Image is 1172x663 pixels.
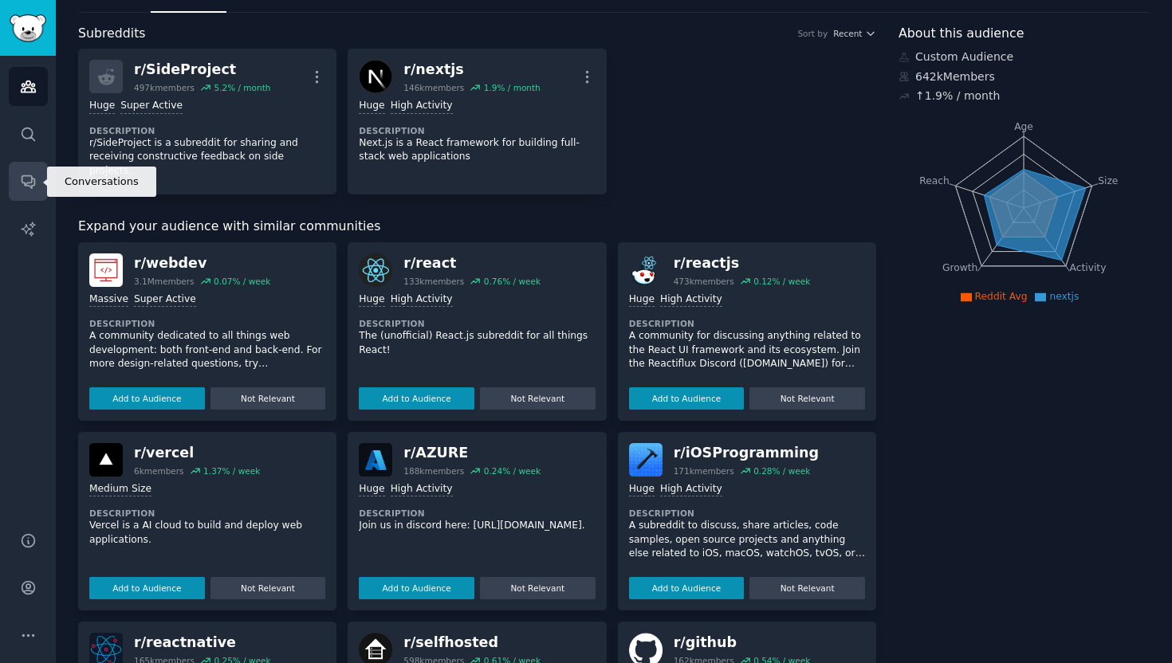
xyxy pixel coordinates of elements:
span: Subreddits [78,24,146,44]
p: r/SideProject is a subreddit for sharing and receiving constructive feedback on side projects. [89,136,325,178]
dt: Description [359,125,595,136]
div: r/ SideProject [134,60,270,80]
dt: Description [89,508,325,519]
div: 1.37 % / week [203,465,260,477]
tspan: Activity [1070,262,1107,273]
div: High Activity [391,482,453,497]
div: 3.1M members [134,276,195,287]
p: Vercel is a AI cloud to build and deploy web applications. [89,519,325,547]
button: Not Relevant [210,577,326,599]
div: 473k members [674,276,734,287]
span: Recent [833,28,862,39]
p: Next.js is a React framework for building full-stack web applications [359,136,595,164]
div: 171k members [674,465,734,477]
div: r/ selfhosted [403,633,541,653]
span: Expand your audience with similar communities [78,217,380,237]
div: r/ nextjs [403,60,540,80]
button: Not Relevant [210,387,326,410]
p: A community dedicated to all things web development: both front-end and back-end. For more design... [89,329,325,371]
a: r/SideProject497kmembers5.2% / monthHugeSuper ActiveDescriptionr/SideProject is a subreddit for s... [78,49,336,194]
dt: Description [629,508,865,519]
div: Huge [359,99,384,114]
div: 0.28 % / week [753,465,810,477]
div: 497k members [134,82,195,93]
p: The (unofficial) React.js subreddit for all things React! [359,329,595,357]
tspan: Growth [942,262,977,273]
img: reactjs [629,253,663,287]
button: Not Relevant [480,577,596,599]
tspan: Age [1014,121,1033,132]
span: nextjs [1049,291,1079,302]
button: Add to Audience [629,577,745,599]
dt: Description [89,125,325,136]
div: 146k members [403,82,464,93]
div: 0.12 % / week [753,276,810,287]
button: Recent [833,28,876,39]
button: Add to Audience [89,577,205,599]
div: Huge [89,99,115,114]
div: 6k members [134,465,184,477]
button: Add to Audience [359,387,474,410]
dt: Description [89,318,325,329]
img: AZURE [359,443,392,477]
img: iOSProgramming [629,443,663,477]
div: r/ react [403,253,541,273]
button: Not Relevant [480,387,596,410]
div: 642k Members [899,69,1150,85]
div: Sort by [797,28,828,39]
div: Huge [359,292,384,308]
div: r/ webdev [134,253,270,273]
img: GummySearch logo [10,14,46,42]
div: 0.76 % / week [484,276,541,287]
div: Huge [629,482,655,497]
div: Huge [629,292,655,308]
dt: Description [359,508,595,519]
button: Add to Audience [89,387,205,410]
div: Super Active [134,292,196,308]
div: High Activity [391,292,453,308]
div: Custom Audience [899,49,1150,65]
button: Add to Audience [629,387,745,410]
div: 1.9 % / month [484,82,541,93]
img: nextjs [359,60,392,93]
div: r/ github [674,633,811,653]
button: Add to Audience [359,577,474,599]
p: A community for discussing anything related to the React UI framework and its ecosystem. Join the... [629,329,865,371]
tspan: Size [1098,175,1118,186]
div: High Activity [660,482,722,497]
span: About this audience [899,24,1024,44]
p: A subreddit to discuss, share articles, code samples, open source projects and anything else rela... [629,519,865,561]
div: 188k members [403,465,464,477]
div: Medium Size [89,482,151,497]
div: r/ AZURE [403,443,541,463]
img: webdev [89,253,123,287]
a: nextjsr/nextjs146kmembers1.9% / monthHugeHigh ActivityDescriptionNext.js is a React framework for... [348,49,606,194]
div: r/ reactjs [674,253,811,273]
div: Super Active [120,99,183,114]
button: Not Relevant [749,577,865,599]
dt: Description [359,318,595,329]
div: 5.2 % / month [214,82,270,93]
div: 0.24 % / week [484,465,541,477]
div: High Activity [391,99,453,114]
img: react [359,253,392,287]
div: r/ iOSProgramming [674,443,819,463]
span: Reddit Avg [975,291,1028,302]
div: r/ vercel [134,443,260,463]
div: ↑ 1.9 % / month [915,88,1000,104]
div: r/ reactnative [134,633,271,653]
div: Huge [359,482,384,497]
div: 133k members [403,276,464,287]
p: Join us in discord here: [URL][DOMAIN_NAME]. [359,519,595,533]
button: Not Relevant [749,387,865,410]
div: High Activity [660,292,722,308]
img: vercel [89,443,123,477]
tspan: Reach [919,175,950,186]
div: Massive [89,292,128,308]
dt: Description [629,318,865,329]
div: 0.07 % / week [214,276,270,287]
